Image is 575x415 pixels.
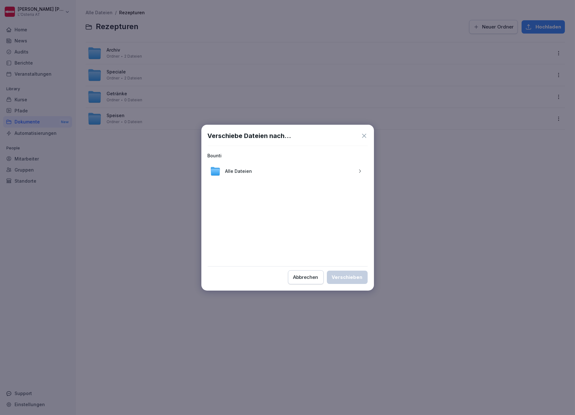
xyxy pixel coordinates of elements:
button: Verschieben [327,271,368,284]
span: Alle Dateien [225,168,252,174]
h1: Verschiebe Dateien nach… [208,131,291,141]
button: Abbrechen [288,270,324,284]
div: Abbrechen [293,274,318,281]
div: Verschieben [332,274,363,281]
p: Bounti [208,153,222,159]
div: Alle Dateien [208,164,368,179]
